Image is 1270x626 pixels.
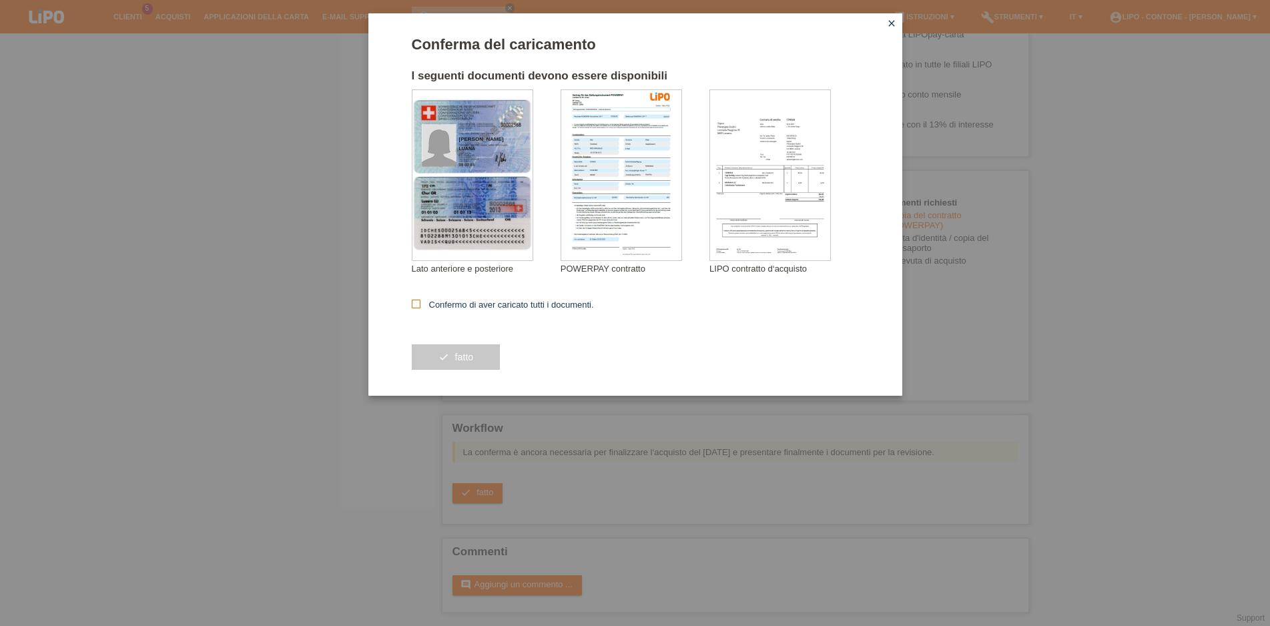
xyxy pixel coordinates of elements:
[422,124,456,167] img: swiss_id_photo_female.png
[412,90,533,260] img: upload_document_confirmation_type_id_swiss_empty.png
[561,264,709,274] div: POWERPAY contratto
[459,146,526,151] div: LUANA
[709,264,858,274] div: LIPO contratto d‘acquisto
[886,18,897,29] i: close
[412,344,501,370] button: check fatto
[883,17,900,32] a: close
[438,352,449,362] i: check
[459,136,526,142] div: [PERSON_NAME]
[454,352,473,362] span: fatto
[650,92,670,101] img: 39073_print.png
[412,264,561,274] div: Lato anteriore e posteriore
[412,36,859,53] h1: Conferma del caricamento
[412,300,594,310] label: Confermo di aver caricato tutti i documenti.
[412,69,859,89] h2: I seguenti documenti devono essere disponibili
[710,90,830,260] img: upload_document_confirmation_type_receipt_generic.png
[561,90,681,260] img: upload_document_confirmation_type_contract_kkg_whitelabel.png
